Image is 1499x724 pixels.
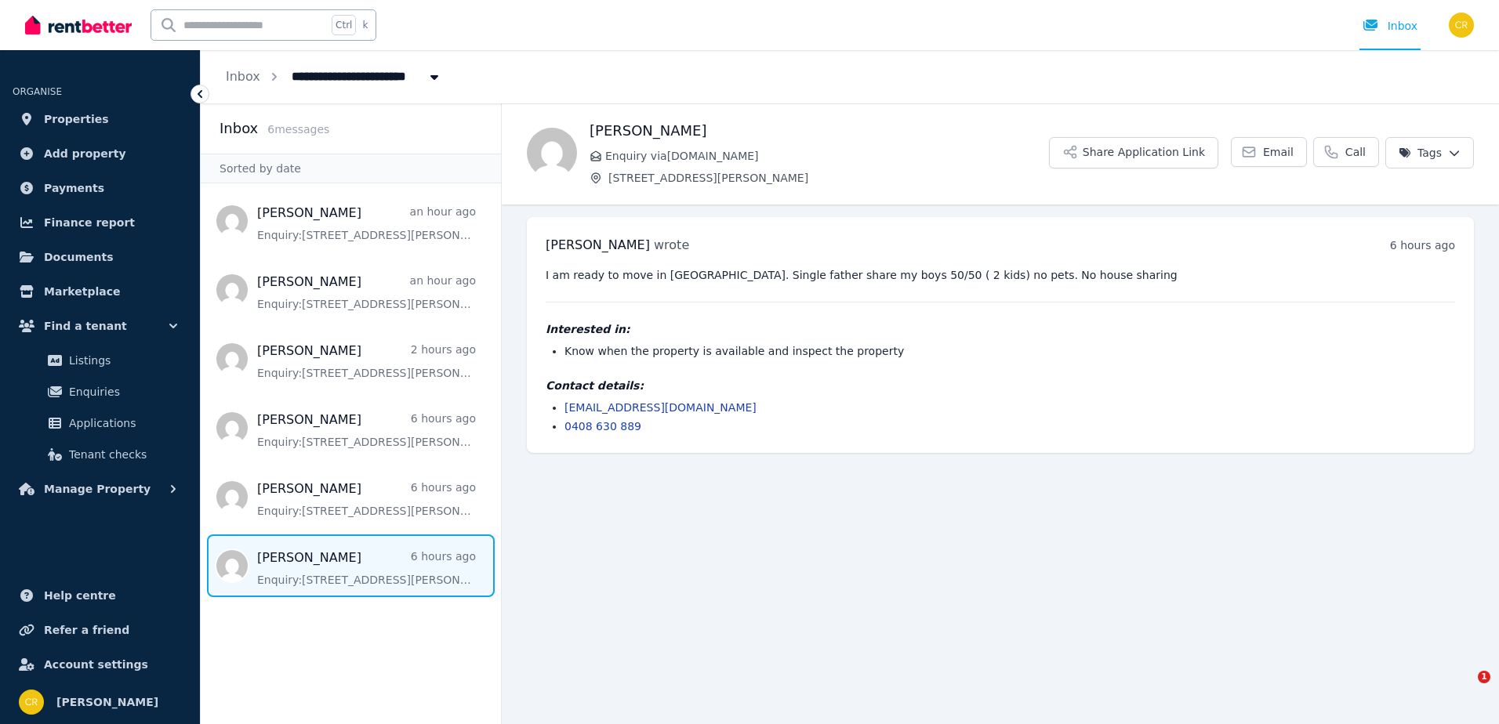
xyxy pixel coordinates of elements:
[1345,144,1366,160] span: Call
[546,321,1455,337] h4: Interested in:
[332,15,356,35] span: Ctrl
[546,267,1455,283] pre: I am ready to move in [GEOGRAPHIC_DATA]. Single father share my boys 50/50 ( 2 kids) no pets. No ...
[546,237,650,252] span: [PERSON_NAME]
[590,120,1049,142] h1: [PERSON_NAME]
[13,241,187,273] a: Documents
[564,401,757,414] a: [EMAIL_ADDRESS][DOMAIN_NAME]
[69,351,175,370] span: Listings
[257,480,476,519] a: [PERSON_NAME]6 hours agoEnquiry:[STREET_ADDRESS][PERSON_NAME].
[1399,145,1442,161] span: Tags
[44,480,151,498] span: Manage Property
[44,110,109,129] span: Properties
[564,420,641,433] a: 0408 630 889
[257,411,476,450] a: [PERSON_NAME]6 hours agoEnquiry:[STREET_ADDRESS][PERSON_NAME].
[13,649,187,680] a: Account settings
[44,655,148,674] span: Account settings
[1478,671,1490,683] span: 1
[1049,137,1218,168] button: Share Application Link
[1313,137,1379,167] a: Call
[201,183,501,603] nav: Message list
[13,614,187,646] a: Refer a friend
[19,407,181,439] a: Applications
[1390,239,1455,252] time: 6 hours ago
[220,118,258,139] h2: Inbox
[19,439,181,470] a: Tenant checks
[527,128,577,178] img: Jason Morin
[19,345,181,376] a: Listings
[362,19,368,31] span: k
[13,207,187,238] a: Finance report
[13,310,187,342] button: Find a tenant
[608,170,1049,186] span: [STREET_ADDRESS][PERSON_NAME]
[1449,13,1474,38] img: Charles Russell-Smith
[546,378,1455,393] h4: Contact details:
[69,445,175,464] span: Tenant checks
[19,376,181,407] a: Enquiries
[13,276,187,307] a: Marketplace
[69,382,175,401] span: Enquiries
[654,237,689,252] span: wrote
[201,50,467,103] nav: Breadcrumb
[1363,18,1417,34] div: Inbox
[257,342,476,381] a: [PERSON_NAME]2 hours agoEnquiry:[STREET_ADDRESS][PERSON_NAME].
[257,204,476,243] a: [PERSON_NAME]an hour agoEnquiry:[STREET_ADDRESS][PERSON_NAME].
[44,586,116,605] span: Help centre
[44,213,135,232] span: Finance report
[13,473,187,505] button: Manage Property
[44,621,129,639] span: Refer a friend
[257,273,476,312] a: [PERSON_NAME]an hour agoEnquiry:[STREET_ADDRESS][PERSON_NAME].
[13,86,62,97] span: ORGANISE
[69,414,175,433] span: Applications
[201,154,501,183] div: Sorted by date
[44,317,127,335] span: Find a tenant
[1263,144,1294,160] span: Email
[226,69,260,84] a: Inbox
[44,144,126,163] span: Add property
[44,282,120,301] span: Marketplace
[13,138,187,169] a: Add property
[564,343,1455,359] li: Know when the property is available and inspect the property
[1231,137,1307,167] a: Email
[56,693,158,711] span: [PERSON_NAME]
[13,580,187,611] a: Help centre
[44,248,114,266] span: Documents
[25,13,132,37] img: RentBetter
[1446,671,1483,708] iframe: Intercom live chat
[13,172,187,204] a: Payments
[267,123,329,136] span: 6 message s
[1385,137,1474,168] button: Tags
[257,548,476,588] a: [PERSON_NAME]6 hours agoEnquiry:[STREET_ADDRESS][PERSON_NAME].
[605,148,1049,164] span: Enquiry via [DOMAIN_NAME]
[13,103,187,135] a: Properties
[44,179,104,197] span: Payments
[19,690,44,715] img: Charles Russell-Smith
